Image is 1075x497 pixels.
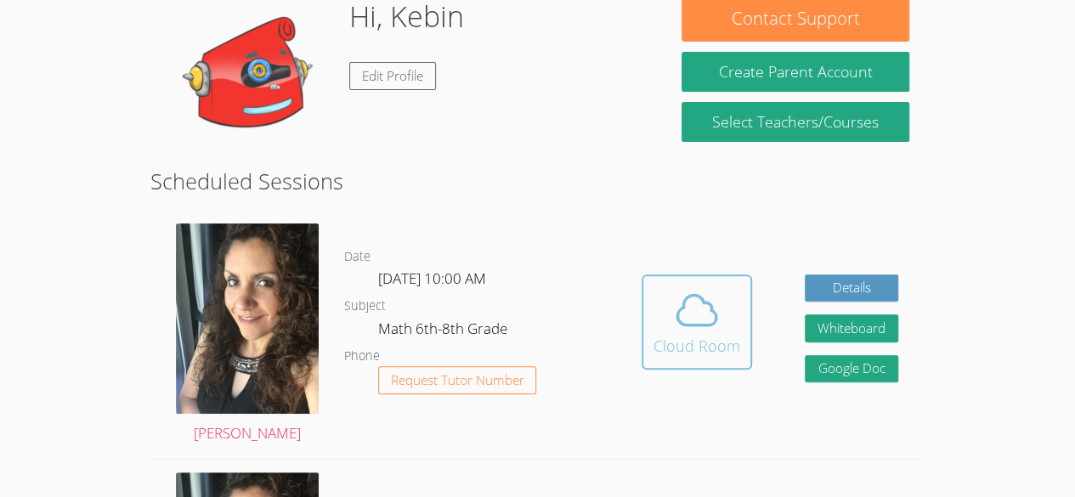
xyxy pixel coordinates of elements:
button: Whiteboard [805,314,898,342]
button: Cloud Room [642,274,752,370]
dd: Math 6th-8th Grade [378,317,511,346]
button: Request Tutor Number [378,366,537,394]
dt: Subject [344,296,386,317]
img: avatar.png [176,223,319,414]
span: Request Tutor Number [391,374,524,387]
div: Cloud Room [653,334,740,358]
a: Google Doc [805,355,898,383]
button: Create Parent Account [682,52,908,92]
dt: Phone [344,346,380,367]
h2: Scheduled Sessions [150,165,925,197]
a: [PERSON_NAME] [176,223,319,445]
span: [DATE] 10:00 AM [378,268,486,288]
a: Select Teachers/Courses [682,102,908,142]
a: Edit Profile [349,62,436,90]
a: Details [805,274,898,302]
dt: Date [344,246,371,268]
